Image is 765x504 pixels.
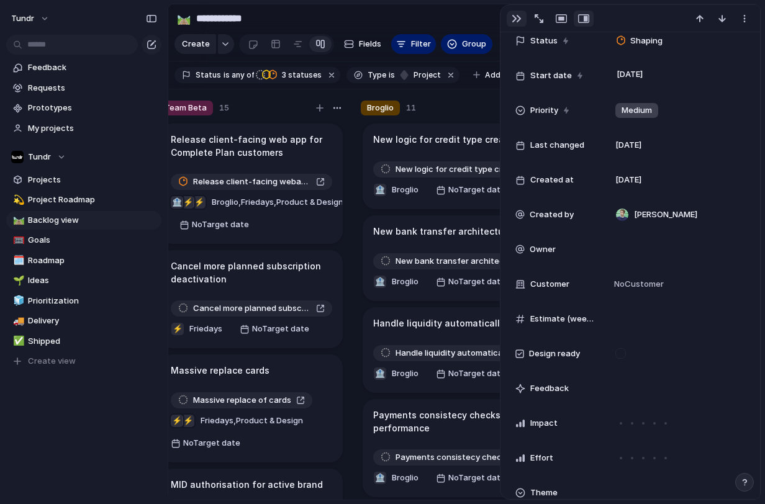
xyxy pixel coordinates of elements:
span: Owner [530,243,556,256]
span: Roadmap [28,254,157,267]
button: 🛤️ [11,214,24,227]
span: Handle liquidity automatically [396,347,511,359]
span: Add filter [485,70,521,81]
div: 🥅 [13,233,22,248]
span: Last changed [530,139,584,151]
span: Goals [28,234,157,246]
span: Tundr [11,12,34,25]
div: ⚡ [193,196,206,209]
span: Filter [411,38,431,50]
button: NoTarget date [433,468,509,488]
a: 🥅Goals [6,231,161,250]
span: Projects [28,174,157,186]
span: project [410,70,441,81]
div: 🏦 [374,472,386,484]
span: No Target date [448,472,505,484]
button: 🏦Broglio [370,364,422,384]
span: Requests [28,82,157,94]
div: 🧊Prioritization [6,292,161,310]
span: Status [530,35,558,47]
a: Massive replace of cards [171,392,312,408]
div: New bank transfer architectureNew bank transfer architecture🏦BroglioNoTarget date [363,215,545,301]
div: Handle liquidity automaticallyHandle liquidity automatically🏦BroglioNoTarget date [363,307,545,393]
button: ⚡⚡🏦Broglio,Friedays,Product & Design [168,192,339,212]
span: Broglio [392,367,419,380]
button: Tundr [6,148,161,166]
span: Friedays , Product & Design [201,415,303,427]
div: ⚡ [171,415,183,427]
span: New logic for credit type creation [396,163,514,176]
a: 🚚Delivery [6,312,161,330]
a: My projects [6,119,161,138]
span: Broglio [392,472,419,484]
button: Create view [6,352,161,371]
span: Backlog view [28,214,157,227]
h1: Payments consistecy checks performance [373,408,535,434]
span: Prototypes [28,102,157,114]
span: Status [196,70,221,81]
button: 🥅 [11,234,24,246]
a: 🛤️Backlog view [6,211,161,230]
div: 🌱 [13,274,22,288]
span: Massive replace of cards [193,394,291,407]
span: No Target date [448,184,505,196]
span: Cancel more planned subscription deactivation [193,302,311,315]
h1: Handle liquidity automatically [373,317,505,330]
button: NoTarget date [433,180,509,200]
span: Estimate (weeks) [530,313,595,325]
span: New bank transfer architecture [396,255,514,268]
a: Handle liquidity automatically [373,345,532,361]
span: No Target date [448,276,505,288]
div: 🛤️ [13,213,22,227]
button: project [396,68,443,82]
span: Type [368,70,386,81]
span: No Customer [610,278,664,290]
span: [DATE] [615,174,641,186]
h1: New logic for credit type creation [373,133,522,146]
a: 🌱Ideas [6,271,161,290]
span: Friedays [189,323,222,335]
div: 🏦 [374,184,386,196]
span: Design ready [529,348,580,360]
span: Delivery [28,315,157,327]
div: 💫 [13,193,22,207]
span: [DATE] [615,139,641,151]
span: 3 [278,70,288,79]
span: [DATE] [613,67,646,82]
span: Effort [530,452,553,464]
button: 🏦Broglio [370,180,422,200]
div: Massive replace cardsMassive replace of cards⚡⚡Friedays,Product & DesignNoTarget date [160,354,343,462]
span: No Target date [252,323,309,335]
div: 🏦 [171,196,183,209]
div: 🏦 [374,367,386,380]
span: [PERSON_NAME] [634,209,697,221]
button: NoTarget date [433,272,509,292]
span: Tundr [28,151,51,163]
span: 11 [406,102,416,114]
button: 🏦Broglio [370,468,422,488]
span: Shipped [28,335,157,348]
div: ✅ [13,334,22,348]
div: Release client-facing web app for Complete Plan customersRelease client-facing webapp for Complet... [160,124,343,244]
a: Payments consistecy checks performance [373,449,535,466]
a: Feedback [6,58,161,77]
button: NoTarget date [237,319,312,339]
span: Priority [530,104,558,117]
button: ⚡⚡Friedays,Product & Design [168,411,306,431]
div: 💫Project Roadmap [6,191,161,209]
button: 🧊 [11,295,24,307]
span: Start date [530,70,572,82]
span: is [224,70,230,81]
span: Project Roadmap [28,194,157,206]
span: Release client-facing webapp for Complete Plan customers [193,176,311,188]
button: 💫 [11,194,24,206]
a: ✅Shipped [6,332,161,351]
button: NoTarget date [176,215,252,235]
a: Requests [6,79,161,97]
button: 🌱 [11,274,24,287]
button: Filter [391,34,436,54]
a: Release client-facing webapp for Complete Plan customers [171,174,332,190]
h1: Massive replace cards [171,364,269,377]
